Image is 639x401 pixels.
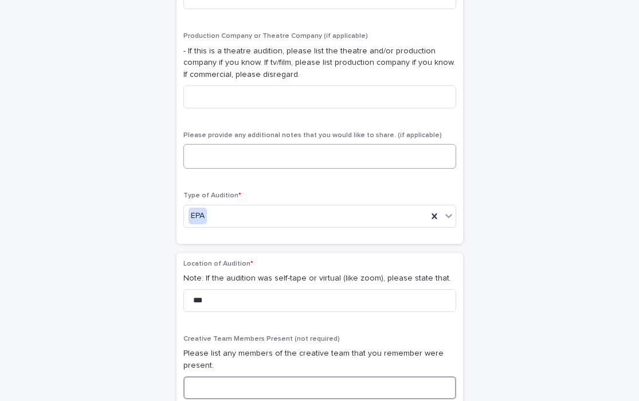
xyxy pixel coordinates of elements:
span: Please provide any additional notes that you would like to share. (if applicable) [183,132,442,139]
span: Location of Audition [183,260,253,267]
p: Note: If the audition was self-tape or virtual (like zoom), please state that. [183,272,456,285]
p: - If this is a theatre audition, please list the theatre and/or production company if you know. I... [183,45,456,81]
span: Creative Team Members Present (not required) [183,336,340,342]
span: Production Company or Theatre Company (if applicable) [183,33,368,40]
div: EPA [189,208,207,224]
span: Type of Audition [183,192,241,199]
p: Please list any members of the creative team that you remember were present. [183,348,456,372]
